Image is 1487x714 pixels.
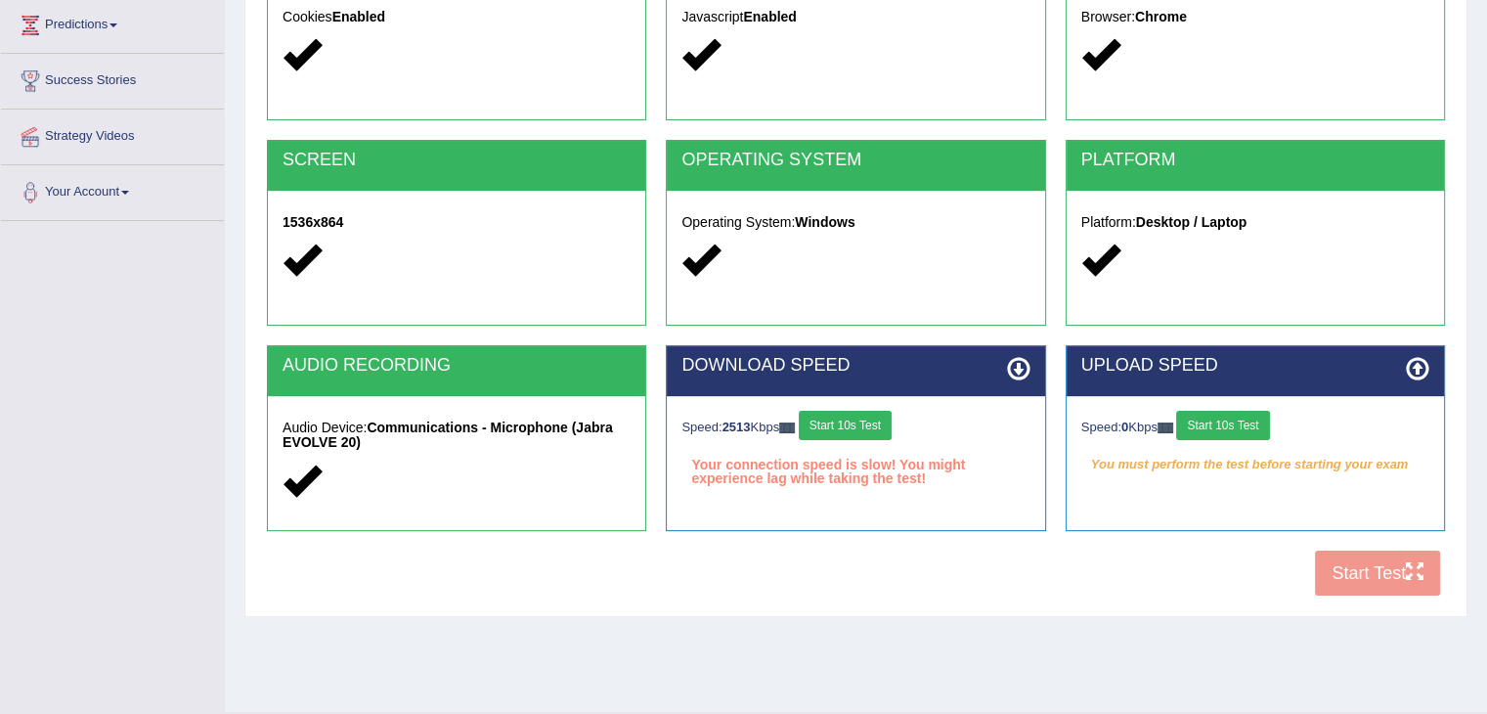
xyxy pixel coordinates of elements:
[283,10,631,24] h5: Cookies
[1,110,224,158] a: Strategy Videos
[681,411,1029,445] div: Speed: Kbps
[332,9,385,24] strong: Enabled
[1081,215,1429,230] h5: Platform:
[1136,214,1247,230] strong: Desktop / Laptop
[681,151,1029,170] h2: OPERATING SYSTEM
[1,165,224,214] a: Your Account
[779,423,795,433] img: ajax-loader-fb-connection.gif
[283,356,631,376] h2: AUDIO RECORDING
[799,411,892,440] button: Start 10s Test
[1081,356,1429,376] h2: UPLOAD SPEED
[681,356,1029,376] h2: DOWNLOAD SPEED
[681,10,1029,24] h5: Javascript
[1135,9,1187,24] strong: Chrome
[283,214,343,230] strong: 1536x864
[681,450,1029,479] div: Your connection speed is slow! You might experience lag while taking the test!
[1081,411,1429,445] div: Speed: Kbps
[283,420,613,450] strong: Communications - Microphone (Jabra EVOLVE 20)
[283,151,631,170] h2: SCREEN
[1,54,224,103] a: Success Stories
[795,214,854,230] strong: Windows
[283,421,631,451] h5: Audio Device:
[1081,151,1429,170] h2: PLATFORM
[681,215,1029,230] h5: Operating System:
[1081,10,1429,24] h5: Browser:
[1081,450,1429,479] em: You must perform the test before starting your exam
[1121,420,1128,434] strong: 0
[743,9,796,24] strong: Enabled
[722,420,751,434] strong: 2513
[1158,423,1173,433] img: ajax-loader-fb-connection.gif
[1176,411,1269,440] button: Start 10s Test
